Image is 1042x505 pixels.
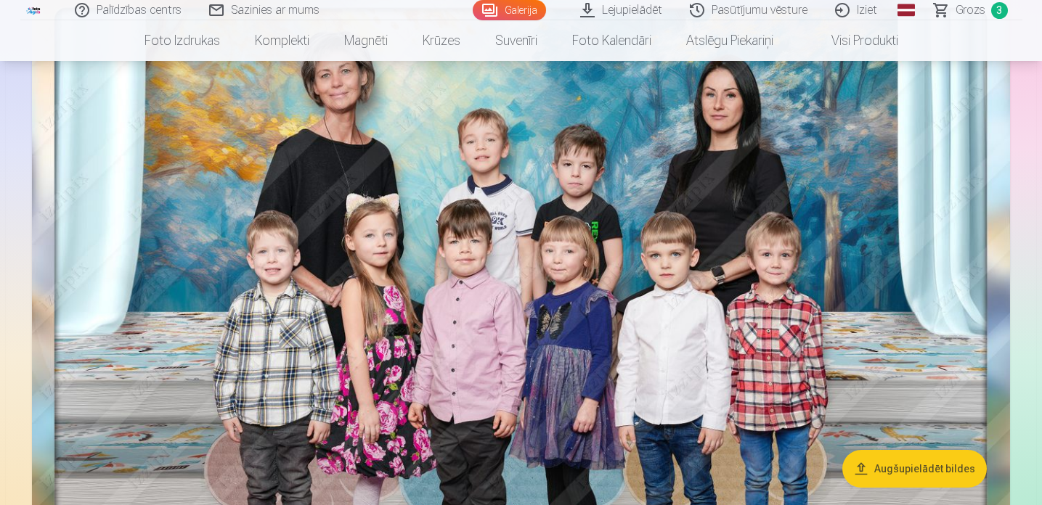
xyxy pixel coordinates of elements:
[237,20,327,61] a: Komplekti
[791,20,916,61] a: Visi produkti
[405,20,478,61] a: Krūzes
[555,20,669,61] a: Foto kalendāri
[478,20,555,61] a: Suvenīri
[327,20,405,61] a: Magnēti
[991,2,1008,19] span: 3
[842,450,987,488] button: Augšupielādēt bildes
[127,20,237,61] a: Foto izdrukas
[26,6,42,15] img: /fa1
[956,1,985,19] span: Grozs
[669,20,791,61] a: Atslēgu piekariņi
